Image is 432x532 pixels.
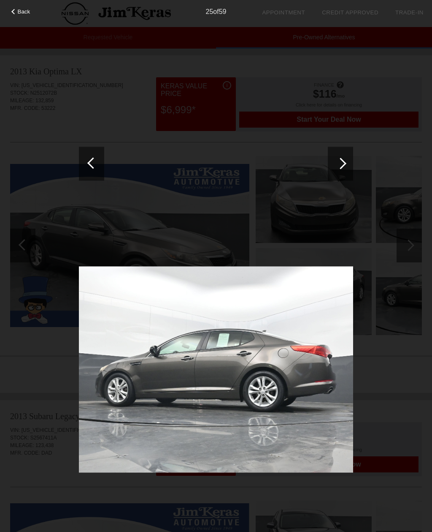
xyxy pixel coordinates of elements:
span: Back [18,8,30,15]
a: Appointment [262,9,305,16]
span: 59 [219,8,227,15]
a: Credit Approved [322,9,378,16]
span: 25 [206,8,213,15]
img: 25.jpg [79,266,353,472]
a: Trade-In [395,9,424,16]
